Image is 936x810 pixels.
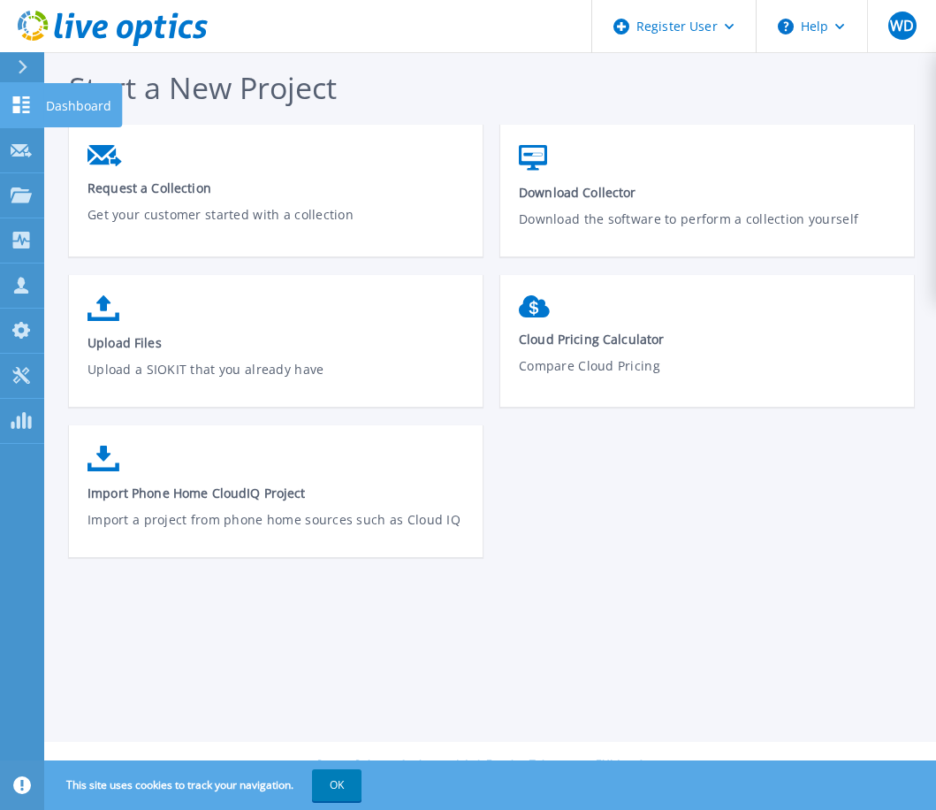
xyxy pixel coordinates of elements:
span: Download Collector [519,184,896,201]
a: Download CollectorDownload the software to perform a collection yourself [500,136,914,263]
span: Request a Collection [88,180,465,196]
p: Dashboard [46,83,111,129]
button: OK [312,769,361,801]
span: Cloud Pricing Calculator [519,331,896,348]
a: Ads & Email [454,757,514,772]
p: Compare Cloud Pricing [519,356,896,397]
a: Request a CollectionGet your customer started with a collection [69,136,483,258]
a: EULA [596,757,622,772]
p: Download the software to perform a collection yourself [519,210,896,250]
a: Telemetry [529,757,580,772]
p: Import a project from phone home sources such as Cloud IQ [88,510,465,551]
a: Cloud Pricing CalculatorCompare Cloud Pricing [500,287,914,410]
span: Import Phone Home CloudIQ Project [88,485,465,501]
a: Support [638,757,677,772]
span: Upload Files [88,334,465,351]
a: Upload FilesUpload a SIOKIT that you already have [69,287,483,413]
p: Get your customer started with a collection [88,205,465,246]
a: Privacy Policy [317,757,384,772]
a: Cookies [400,757,438,772]
p: Upload a SIOKIT that you already have [88,360,465,401]
span: WD [890,19,914,33]
span: Start a New Project [69,67,337,108]
span: This site uses cookies to track your navigation. [49,769,361,801]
